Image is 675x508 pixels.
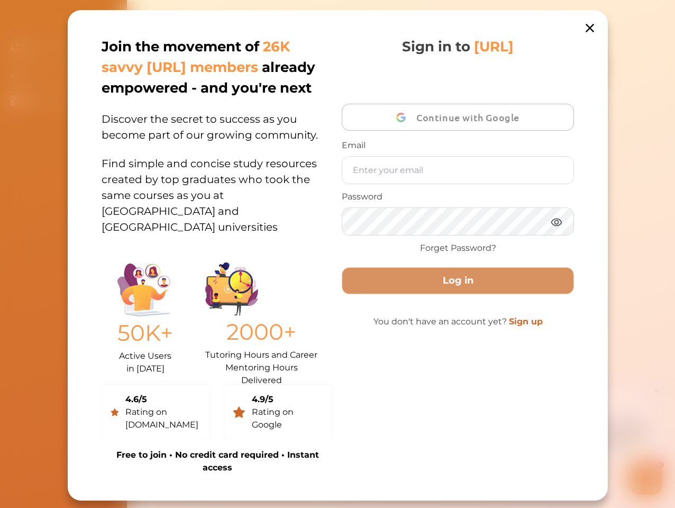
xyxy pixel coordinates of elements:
[402,37,514,57] p: Sign in to
[126,36,136,47] span: 👋
[117,350,173,375] p: Active Users in [DATE]
[205,349,317,376] p: Tutoring Hours and Career Mentoring Hours Delivered
[205,262,258,315] img: Group%201403.ccdcecb8.png
[251,406,324,431] div: Rating on Google
[416,105,525,130] span: Continue with Google
[342,190,573,203] p: Password
[508,316,542,326] a: Sign up
[234,78,243,87] i: 1
[342,104,573,131] button: Continue with Google
[93,11,113,31] img: Nini
[550,215,562,229] img: eye.3286bcf0.webp
[125,406,202,431] div: Rating on [DOMAIN_NAME]
[93,36,233,67] p: Hey there If you have any questions, I'm here to help! Just text back 'Hi' and choose from the fo...
[125,393,202,406] div: 4.6/5
[205,315,317,349] p: 2000+
[102,38,290,76] span: 26K savvy [URL] members
[474,38,514,55] span: [URL]
[102,98,333,143] p: Discover the secret to success as you become part of our growing community.
[224,384,333,440] a: 4.9/5Rating on Google
[211,57,221,67] span: 🌟
[342,315,573,328] p: You don't have an account yet?
[119,17,131,28] div: Nini
[251,393,324,406] div: 4.9/5
[102,449,333,474] p: Free to join • No credit card required • Instant access
[102,37,331,98] p: Join the movement of already empowered - and you're next
[102,143,333,235] p: Find simple and concise study resources created by top graduates who took the same courses as you...
[117,316,173,350] p: 50K+
[102,384,211,440] a: 4.6/5Rating on [DOMAIN_NAME]
[419,242,496,255] a: Forget Password?
[117,264,170,316] img: Illustration.25158f3c.png
[342,267,573,294] button: Log in
[342,139,573,152] p: Email
[342,157,573,184] input: Enter your email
